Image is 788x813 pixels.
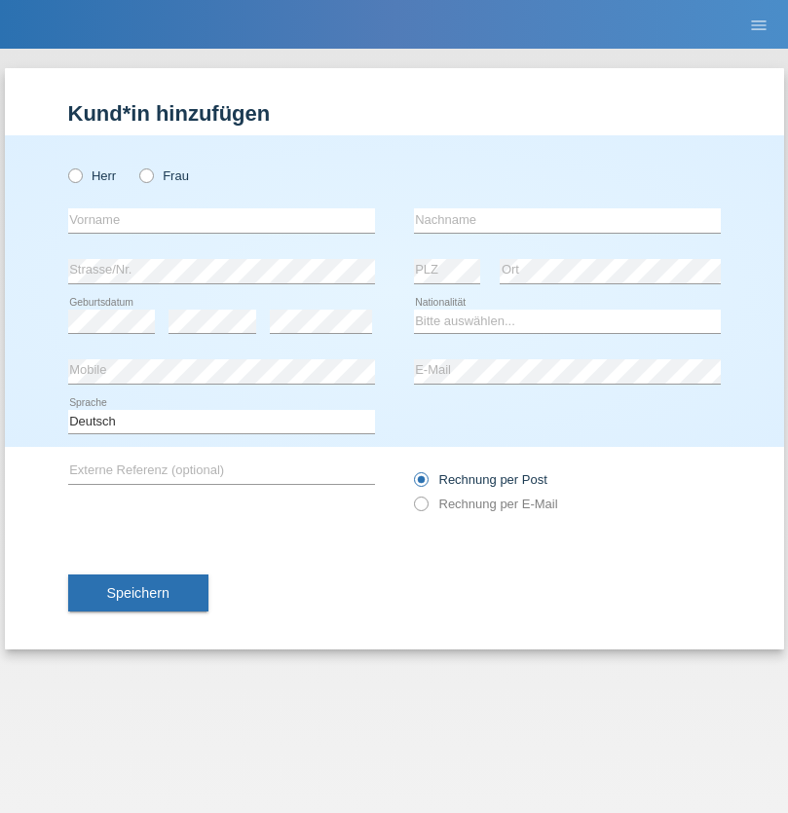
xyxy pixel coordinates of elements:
label: Rechnung per E-Mail [414,497,558,511]
input: Herr [68,168,81,181]
input: Rechnung per Post [414,472,427,497]
h1: Kund*in hinzufügen [68,101,721,126]
span: Speichern [107,585,169,601]
input: Rechnung per E-Mail [414,497,427,521]
label: Herr [68,168,117,183]
input: Frau [139,168,152,181]
label: Frau [139,168,189,183]
i: menu [749,16,769,35]
label: Rechnung per Post [414,472,547,487]
button: Speichern [68,574,208,611]
a: menu [739,18,778,30]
